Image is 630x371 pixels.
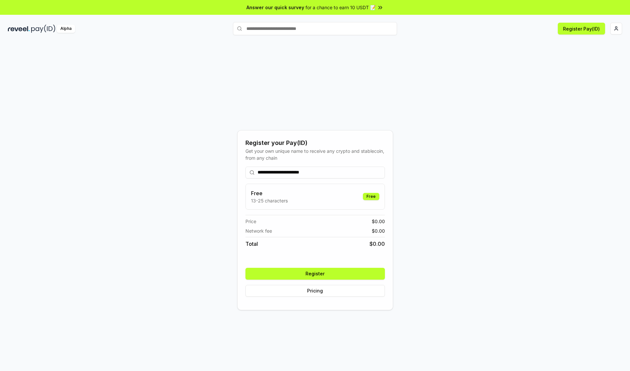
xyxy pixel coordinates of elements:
[31,25,55,33] img: pay_id
[245,227,272,234] span: Network fee
[245,285,385,297] button: Pricing
[305,4,376,11] span: for a chance to earn 10 USDT 📝
[8,25,30,33] img: reveel_dark
[245,218,256,225] span: Price
[363,193,379,200] div: Free
[246,4,304,11] span: Answer our quick survey
[245,240,258,248] span: Total
[245,148,385,161] div: Get your own unique name to receive any crypto and stablecoin, from any chain
[372,218,385,225] span: $ 0.00
[369,240,385,248] span: $ 0.00
[57,25,75,33] div: Alpha
[251,189,288,197] h3: Free
[251,197,288,204] p: 13-25 characters
[558,23,605,35] button: Register Pay(ID)
[372,227,385,234] span: $ 0.00
[245,138,385,148] div: Register your Pay(ID)
[245,268,385,280] button: Register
